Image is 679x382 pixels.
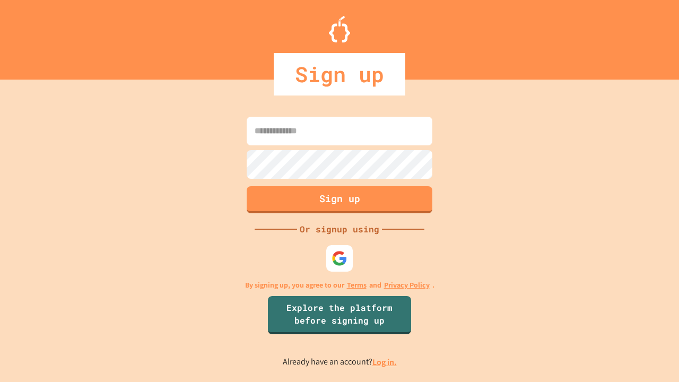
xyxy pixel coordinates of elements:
[268,296,411,334] a: Explore the platform before signing up
[332,250,347,266] img: google-icon.svg
[297,223,382,236] div: Or signup using
[283,355,397,369] p: Already have an account?
[372,357,397,368] a: Log in.
[347,280,367,291] a: Terms
[384,280,430,291] a: Privacy Policy
[245,280,434,291] p: By signing up, you agree to our and .
[329,16,350,42] img: Logo.svg
[247,186,432,213] button: Sign up
[274,53,405,95] div: Sign up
